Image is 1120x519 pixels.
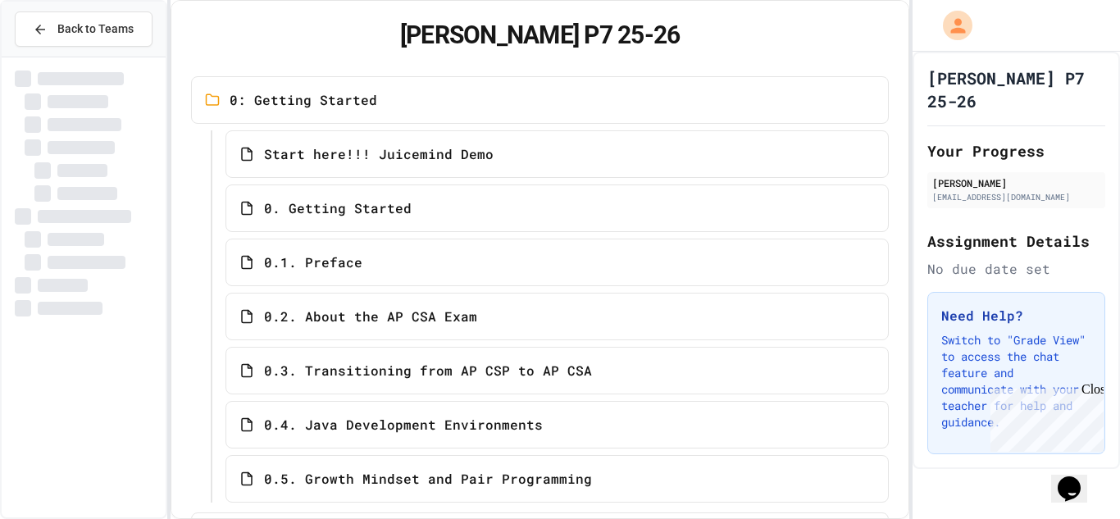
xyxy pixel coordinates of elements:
span: 0.1. Preface [264,253,362,272]
div: No due date set [927,259,1105,279]
h1: [PERSON_NAME] P7 25-26 [927,66,1105,112]
a: 0.2. About the AP CSA Exam [225,293,890,340]
span: 0: Getting Started [230,90,377,110]
span: Start here!!! Juicemind Demo [264,144,494,164]
a: 0.5. Growth Mindset and Pair Programming [225,455,890,503]
a: Start here!!! Juicemind Demo [225,130,890,178]
span: 0. Getting Started [264,198,412,218]
span: Back to Teams [57,20,134,38]
span: 0.3. Transitioning from AP CSP to AP CSA [264,361,592,380]
iframe: chat widget [984,382,1104,452]
p: Switch to "Grade View" to access the chat feature and communicate with your teacher for help and ... [941,332,1091,430]
h2: Your Progress [927,139,1105,162]
div: Chat with us now!Close [7,7,113,104]
a: 0.1. Preface [225,239,890,286]
div: [EMAIL_ADDRESS][DOMAIN_NAME] [932,191,1100,203]
h3: Need Help? [941,306,1091,326]
a: 0. Getting Started [225,184,890,232]
a: 0.3. Transitioning from AP CSP to AP CSA [225,347,890,394]
div: [PERSON_NAME] [932,175,1100,190]
button: Back to Teams [15,11,153,47]
h1: [PERSON_NAME] P7 25-26 [191,20,890,50]
span: 0.5. Growth Mindset and Pair Programming [264,469,592,489]
iframe: chat widget [1051,453,1104,503]
h2: Assignment Details [927,230,1105,253]
div: My Account [926,7,977,44]
a: 0.4. Java Development Environments [225,401,890,448]
span: 0.4. Java Development Environments [264,415,543,435]
span: 0.2. About the AP CSA Exam [264,307,477,326]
